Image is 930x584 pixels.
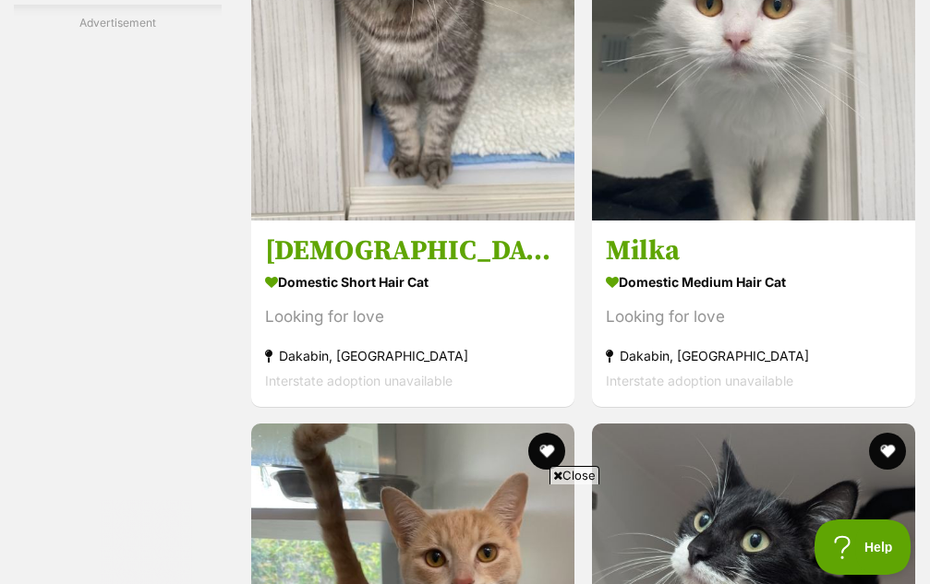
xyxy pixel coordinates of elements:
[592,219,915,406] a: Milka Domestic Medium Hair Cat Looking for love Dakabin, [GEOGRAPHIC_DATA] Interstate adoption un...
[606,372,793,387] span: Interstate adoption unavailable
[868,433,905,470] button: favourite
[606,342,901,367] strong: Dakabin, [GEOGRAPHIC_DATA]
[265,304,561,328] div: Looking for love
[265,372,453,387] span: Interstate adoption unavailable
[550,466,599,484] span: Close
[606,232,901,268] h3: Milka
[815,519,912,575] iframe: Help Scout Beacon - Open
[528,433,565,470] button: favourite
[251,219,574,406] a: [DEMOGRAPHIC_DATA] Domestic Short Hair Cat Looking for love Dakabin, [GEOGRAPHIC_DATA] Interstate...
[265,268,561,294] strong: Domestic Short Hair Cat
[265,342,561,367] strong: Dakabin, [GEOGRAPHIC_DATA]
[606,268,901,294] strong: Domestic Medium Hair Cat
[129,492,802,575] iframe: Advertisement
[265,232,561,268] h3: [DEMOGRAPHIC_DATA]
[606,304,901,328] div: Looking for love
